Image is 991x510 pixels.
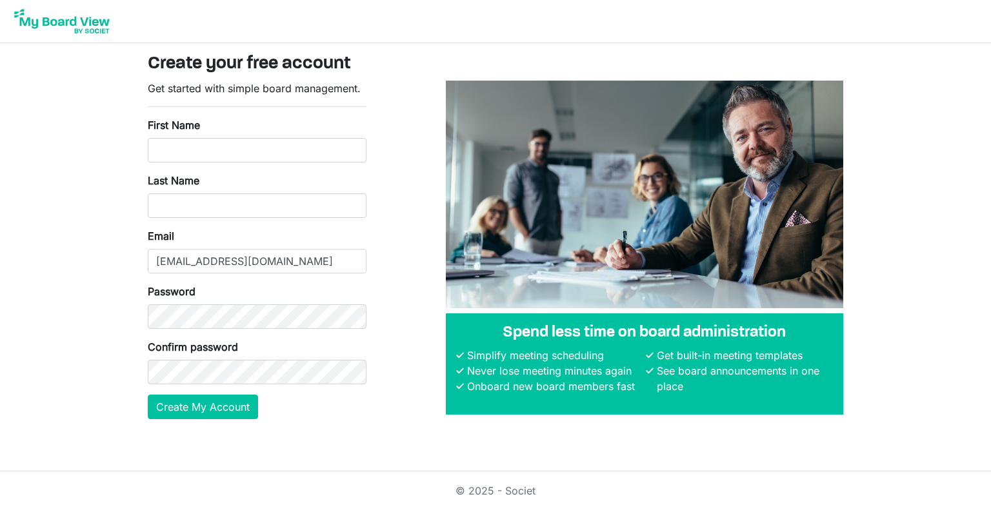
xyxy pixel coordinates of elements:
li: Never lose meeting minutes again [464,363,643,378]
li: See board announcements in one place [654,363,833,394]
span: Get started with simple board management. [148,82,361,95]
label: Password [148,284,195,299]
li: Get built-in meeting templates [654,348,833,363]
label: Confirm password [148,339,238,355]
a: © 2025 - Societ [455,484,536,497]
img: My Board View Logo [10,5,114,37]
button: Create My Account [148,395,258,419]
h4: Spend less time on board administration [456,324,833,342]
label: First Name [148,117,200,133]
label: Email [148,228,174,244]
img: A photograph of board members sitting at a table [446,81,843,308]
label: Last Name [148,173,199,188]
li: Simplify meeting scheduling [464,348,643,363]
li: Onboard new board members fast [464,378,643,394]
h3: Create your free account [148,54,843,75]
